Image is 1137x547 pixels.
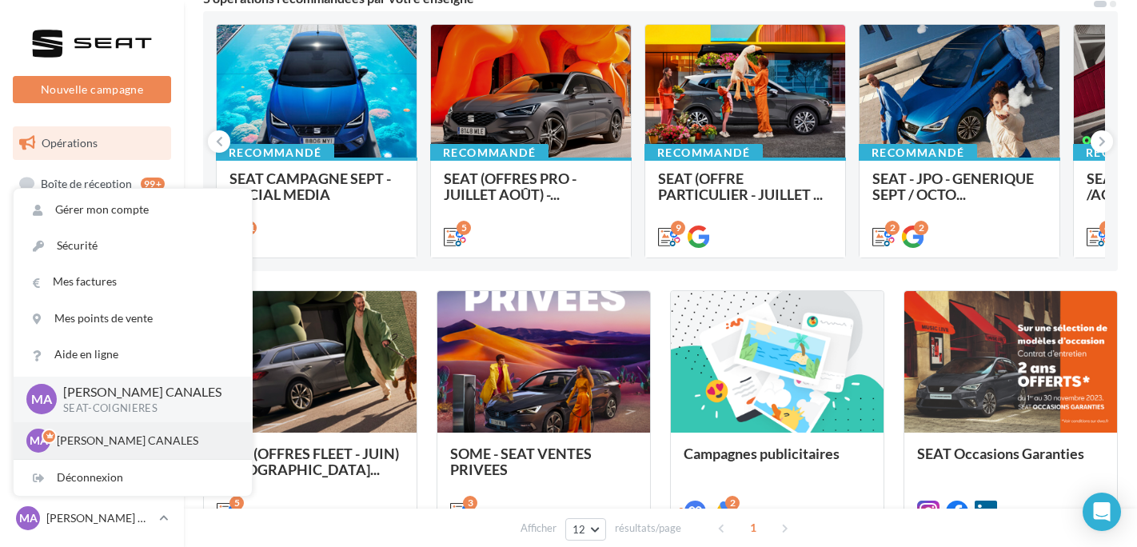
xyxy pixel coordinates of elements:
a: Médiathèque [10,326,174,360]
p: [PERSON_NAME] CANALES [57,433,233,449]
a: Campagnes [10,247,174,281]
span: MA [31,390,52,409]
span: Opérations [42,136,98,150]
span: SEAT CAMPAGNE SEPT - SOCIAL MEDIA [229,170,391,203]
span: SEAT (OFFRE PARTICULIER - JUILLET ... [658,170,823,203]
p: [PERSON_NAME] CANALES [63,383,226,401]
div: 3 [463,496,477,510]
a: Visibilité en ligne [10,207,174,241]
div: Recommandé [859,144,977,162]
div: 9 [671,221,685,235]
a: MA [PERSON_NAME] CANALES [13,503,171,533]
a: Sécurité [14,228,252,264]
div: 2 [914,221,928,235]
div: 6 [1099,221,1114,235]
a: Opérations [10,126,174,160]
p: SEAT-COIGNIERES [63,401,226,416]
a: Contacts [10,287,174,321]
a: Boîte de réception99+ [10,166,174,201]
div: Recommandé [644,144,763,162]
div: Recommandé [216,144,334,162]
div: 2 [725,496,740,510]
span: SEAT (OFFRES PRO - JUILLET AOÛT) -... [444,170,576,203]
div: Open Intercom Messenger [1083,493,1121,531]
span: SOME - SEAT VENTES PRIVEES [450,445,592,478]
a: Campagnes DataOnDemand [10,459,174,506]
span: 12 [572,523,586,536]
div: 2 [885,221,900,235]
a: PLV et print personnalisable [10,406,174,453]
span: Campagnes publicitaires [684,445,840,462]
div: 5 [457,221,471,235]
span: SEAT (OFFRES FLEET - JUIN) - [GEOGRAPHIC_DATA]... [217,445,399,478]
span: résultats/page [615,521,681,536]
div: 99+ [141,178,165,190]
span: Boîte de réception [41,176,132,190]
p: [PERSON_NAME] CANALES [46,510,153,526]
div: 5 [229,496,244,510]
span: SEAT Occasions Garanties [917,445,1084,462]
span: MA [30,433,48,449]
span: 1 [740,515,766,541]
span: SEAT - JPO - GENERIQUE SEPT / OCTO... [872,170,1034,203]
a: Calendrier [10,366,174,400]
a: Mes factures [14,264,252,300]
span: Afficher [521,521,557,536]
div: Recommandé [430,144,549,162]
button: 12 [565,518,606,541]
button: Nouvelle campagne [13,76,171,103]
span: MA [19,510,38,526]
div: Déconnexion [14,460,252,496]
a: Gérer mon compte [14,192,252,228]
a: Mes points de vente [14,301,252,337]
a: Aide en ligne [14,337,252,373]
